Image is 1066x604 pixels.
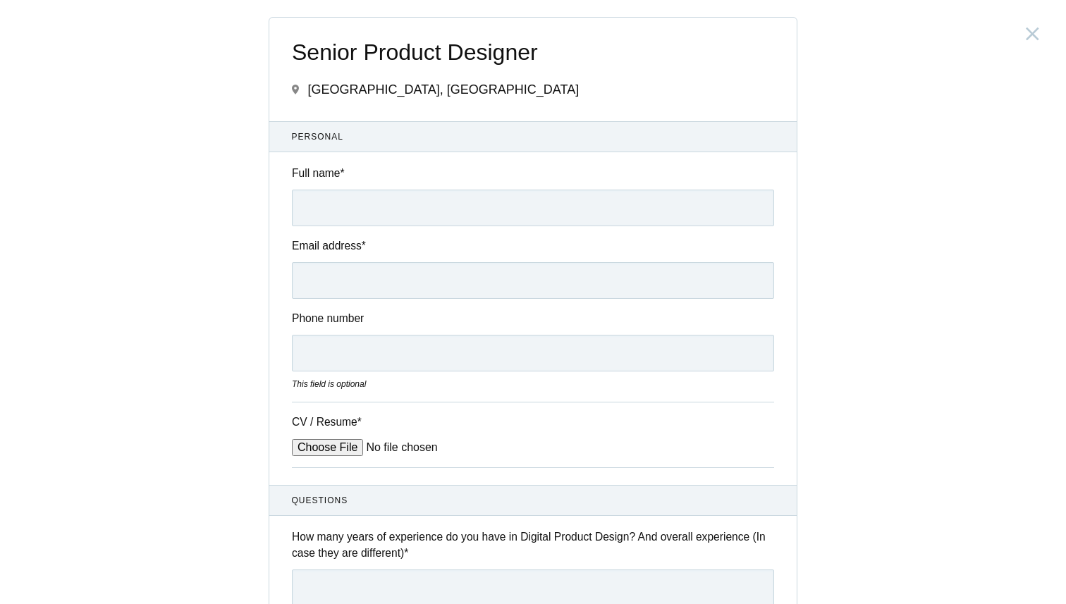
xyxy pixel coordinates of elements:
[292,529,774,562] label: How many years of experience do you have in Digital Product Design? And overall experience (In ca...
[307,82,579,97] span: [GEOGRAPHIC_DATA], [GEOGRAPHIC_DATA]
[292,165,774,181] label: Full name
[292,378,774,390] div: This field is optional
[292,310,774,326] label: Phone number
[292,40,774,65] span: Senior Product Designer
[292,494,775,507] span: Questions
[292,414,398,430] label: CV / Resume
[292,130,775,143] span: Personal
[292,238,774,254] label: Email address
